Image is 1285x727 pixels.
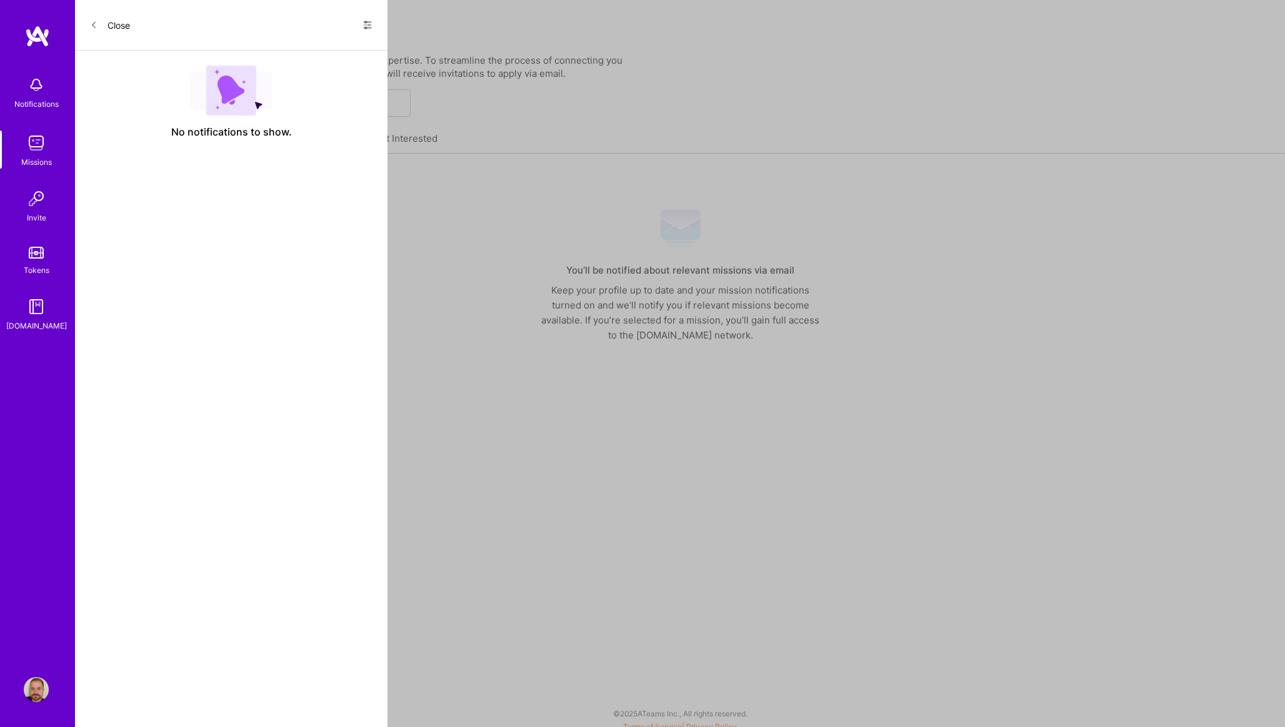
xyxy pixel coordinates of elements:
span: No notifications to show. [171,126,292,139]
img: logo [25,25,50,47]
button: Close [90,15,130,35]
img: tokens [29,247,44,259]
img: User Avatar [24,677,49,702]
img: teamwork [24,131,49,156]
div: Tokens [24,264,49,277]
div: Missions [21,156,52,169]
div: [DOMAIN_NAME] [6,319,67,332]
a: User Avatar [21,677,52,702]
img: Invite [24,186,49,211]
img: empty [190,66,272,116]
img: guide book [24,294,49,319]
div: Invite [27,211,46,224]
